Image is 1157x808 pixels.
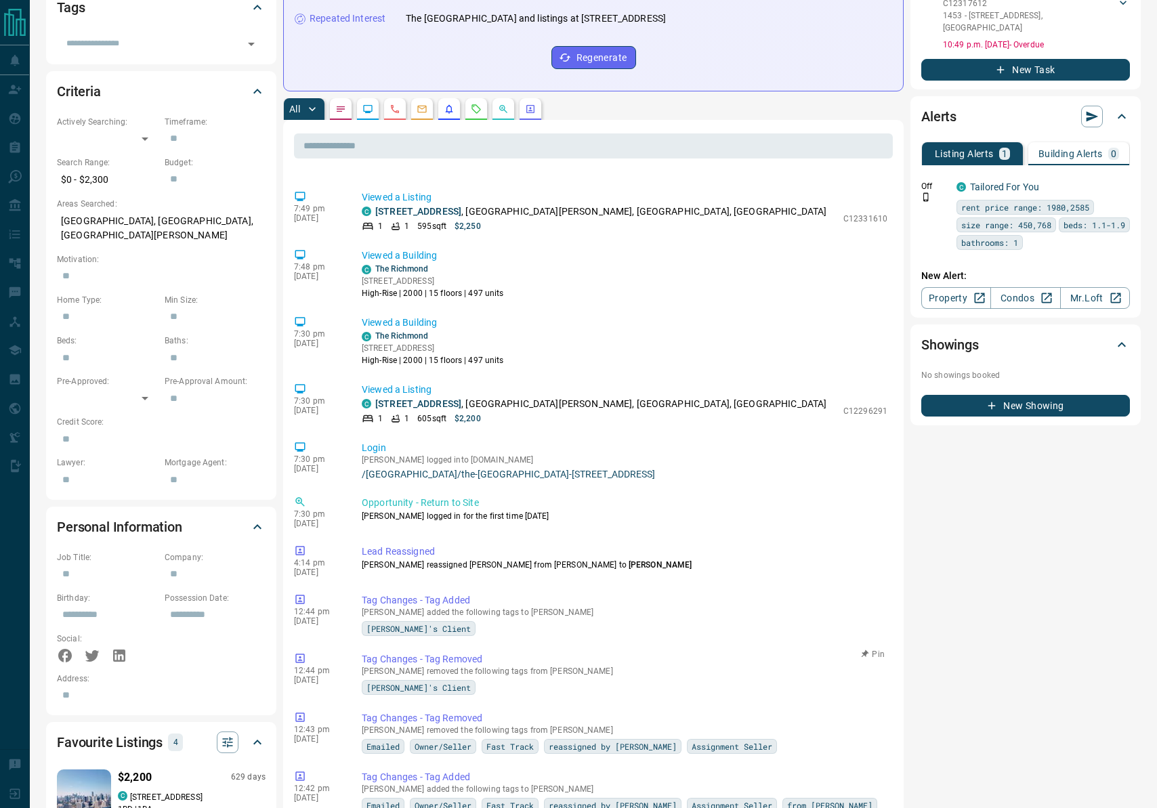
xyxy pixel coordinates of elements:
[366,740,400,753] span: Emailed
[1111,149,1116,158] p: 0
[57,633,158,645] p: Social:
[362,265,371,274] div: condos.ca
[362,784,887,794] p: [PERSON_NAME] added the following tags to [PERSON_NAME]
[165,116,266,128] p: Timeframe:
[294,272,341,281] p: [DATE]
[165,294,266,306] p: Min Size:
[362,316,887,330] p: Viewed a Building
[165,592,266,604] p: Possession Date:
[165,375,266,387] p: Pre-Approval Amount:
[294,396,341,406] p: 7:30 pm
[444,104,455,114] svg: Listing Alerts
[362,190,887,205] p: Viewed a Listing
[335,104,346,114] svg: Notes
[417,104,427,114] svg: Emails
[57,253,266,265] p: Motivation:
[57,511,266,543] div: Personal Information
[921,59,1130,81] button: New Task
[415,740,471,753] span: Owner/Seller
[375,397,826,411] p: , [GEOGRAPHIC_DATA][PERSON_NAME], [GEOGRAPHIC_DATA], [GEOGRAPHIC_DATA]
[242,35,261,54] button: Open
[843,405,887,417] p: C12296291
[362,249,887,263] p: Viewed a Building
[294,213,341,223] p: [DATE]
[943,9,1116,34] p: 1453 - [STREET_ADDRESS] , [GEOGRAPHIC_DATA]
[362,666,887,676] p: [PERSON_NAME] removed the following tags from [PERSON_NAME]
[406,12,666,26] p: The [GEOGRAPHIC_DATA] and listings at [STREET_ADDRESS]
[525,104,536,114] svg: Agent Actions
[375,205,826,219] p: , [GEOGRAPHIC_DATA][PERSON_NAME], [GEOGRAPHIC_DATA], [GEOGRAPHIC_DATA]
[294,793,341,803] p: [DATE]
[57,673,266,685] p: Address:
[294,329,341,339] p: 7:30 pm
[921,106,956,127] h2: Alerts
[921,328,1130,361] div: Showings
[294,454,341,464] p: 7:30 pm
[362,496,887,510] p: Opportunity - Return to Site
[57,156,158,169] p: Search Range:
[57,516,182,538] h2: Personal Information
[57,81,101,102] h2: Criteria
[57,726,266,759] div: Favourite Listings4
[417,412,446,425] p: 605 sqft
[362,287,504,299] p: High-Rise | 2000 | 15 floors | 497 units
[57,198,266,210] p: Areas Searched:
[366,681,471,694] span: [PERSON_NAME]'s Client
[294,204,341,213] p: 7:49 pm
[294,675,341,685] p: [DATE]
[57,116,158,128] p: Actively Searching:
[362,207,371,216] div: condos.ca
[956,182,966,192] div: condos.ca
[57,731,163,753] h2: Favourite Listings
[294,607,341,616] p: 12:44 pm
[990,287,1060,309] a: Condos
[294,725,341,734] p: 12:43 pm
[362,342,504,354] p: [STREET_ADDRESS]
[378,412,383,425] p: 1
[294,509,341,519] p: 7:30 pm
[549,740,677,753] span: reassigned by [PERSON_NAME]
[498,104,509,114] svg: Opportunities
[921,369,1130,381] p: No showings booked
[1064,218,1125,232] span: beds: 1.1-1.9
[362,711,887,725] p: Tag Changes - Tag Removed
[378,220,383,232] p: 1
[294,784,341,793] p: 12:42 pm
[294,666,341,675] p: 12:44 pm
[921,192,931,202] svg: Push Notification Only
[362,383,887,397] p: Viewed a Listing
[455,412,481,425] p: $2,200
[362,399,371,408] div: condos.ca
[455,220,481,232] p: $2,250
[294,406,341,415] p: [DATE]
[294,519,341,528] p: [DATE]
[165,156,266,169] p: Budget:
[289,104,300,114] p: All
[294,616,341,626] p: [DATE]
[57,210,266,247] p: [GEOGRAPHIC_DATA], [GEOGRAPHIC_DATA], [GEOGRAPHIC_DATA][PERSON_NAME]
[375,331,428,341] a: The Richmond
[57,416,266,428] p: Credit Score:
[961,218,1051,232] span: size range: 450,768
[165,551,266,564] p: Company:
[404,412,409,425] p: 1
[943,39,1130,51] p: 10:49 p.m. [DATE] - Overdue
[921,287,991,309] a: Property
[362,104,373,114] svg: Lead Browsing Activity
[362,725,887,735] p: [PERSON_NAME] removed the following tags from [PERSON_NAME]
[961,236,1018,249] span: bathrooms: 1
[362,354,504,366] p: High-Rise | 2000 | 15 floors | 497 units
[362,332,371,341] div: condos.ca
[362,510,887,522] p: [PERSON_NAME] logged in for the first time [DATE]
[165,456,266,469] p: Mortgage Agent:
[1002,149,1007,158] p: 1
[854,648,893,660] button: Pin
[961,200,1089,214] span: rent price range: 1980,2585
[362,469,887,480] a: /[GEOGRAPHIC_DATA]/the-[GEOGRAPHIC_DATA]-[STREET_ADDRESS]
[390,104,400,114] svg: Calls
[118,769,152,786] p: $2,200
[310,12,385,26] p: Repeated Interest
[921,334,979,356] h2: Showings
[551,46,636,69] button: Regenerate
[366,622,471,635] span: [PERSON_NAME]'s Client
